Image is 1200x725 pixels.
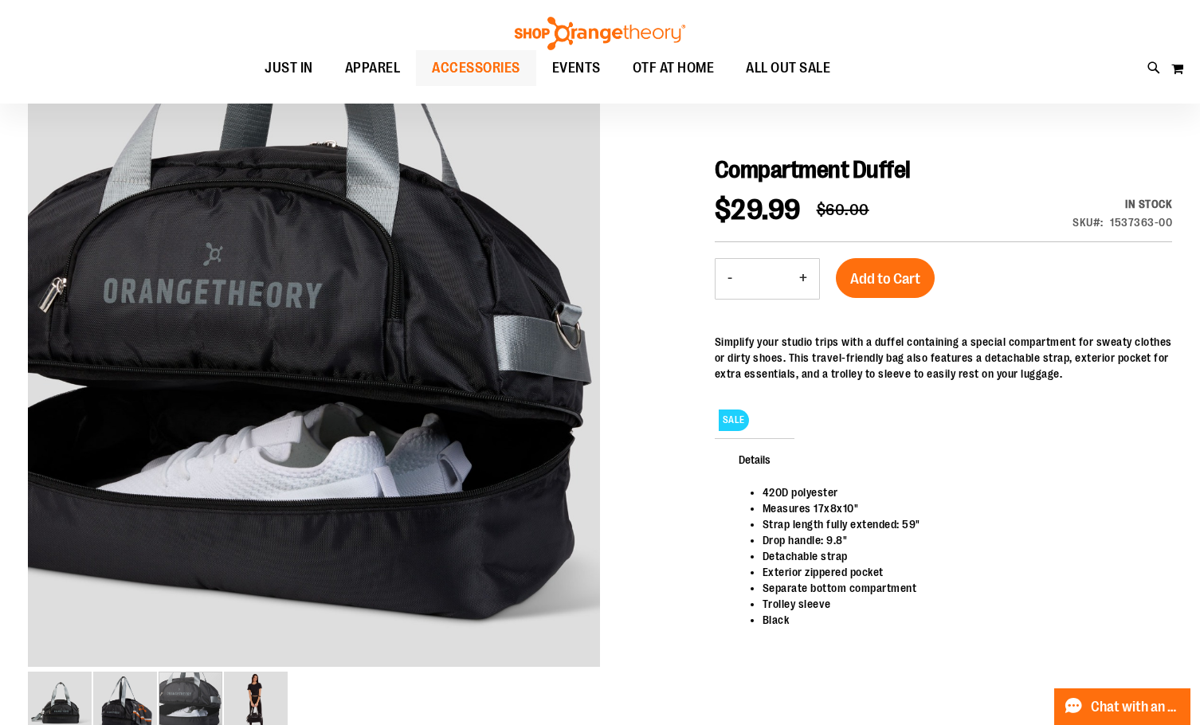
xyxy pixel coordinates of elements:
[715,194,801,226] span: $29.99
[763,516,1156,532] li: Strap length fully extended: 59"
[28,95,600,667] img: Compartment Duffel underneath
[763,564,1156,580] li: Exterior zippered pocket
[719,410,749,431] span: SALE
[1125,198,1172,210] span: In stock
[633,50,715,86] span: OTF AT HOME
[763,532,1156,548] li: Drop handle: 9.8"
[1091,700,1181,715] span: Chat with an Expert
[763,580,1156,596] li: Separate bottom compartment
[1110,214,1172,230] div: 1537363-00
[817,201,869,219] span: $60.00
[746,50,830,86] span: ALL OUT SALE
[1073,216,1104,229] strong: SKU
[763,500,1156,516] li: Measures 17x8x10"
[345,50,401,86] span: APPAREL
[763,596,1156,612] li: Trolley sleeve
[716,259,744,299] button: Decrease product quantity
[715,156,911,183] span: Compartment Duffel
[28,98,600,670] div: Compartment Duffel underneath
[1054,688,1191,725] button: Chat with an Expert
[763,612,1156,628] li: Black
[744,260,787,298] input: Product quantity
[850,270,920,288] span: Add to Cart
[552,50,601,86] span: EVENTS
[763,548,1156,564] li: Detachable strap
[512,17,688,50] img: Shop Orangetheory
[836,258,935,298] button: Add to Cart
[763,484,1156,500] li: 420D polyester
[787,259,819,299] button: Increase product quantity
[432,50,520,86] span: ACCESSORIES
[265,50,313,86] span: JUST IN
[1073,196,1172,212] div: Availability
[715,334,1172,382] div: Simplify your studio trips with a duffel containing a special compartment for sweaty clothes or d...
[715,438,794,480] span: Details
